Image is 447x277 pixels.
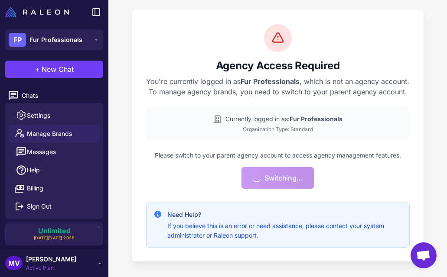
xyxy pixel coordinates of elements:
[411,242,437,268] div: Open chat
[29,35,82,45] span: Fur Professionals
[34,235,75,241] span: [DATE][DATE] 2025
[27,202,52,211] span: Sign Out
[146,59,410,73] h2: Agency Access Required
[35,64,40,74] span: +
[290,115,343,122] strong: Fur Professionals
[27,147,56,157] span: Messages
[3,87,105,105] a: Chats
[167,210,402,219] h4: Need Help?
[27,165,40,175] span: Help
[9,161,100,179] a: Help
[27,184,43,193] span: Billing
[22,91,98,100] span: Chats
[146,76,410,97] p: You're currently logged in as , which is not an agency account. To manage agency brands, you need...
[146,151,410,160] p: Please switch to your parent agency account to access agency management features.
[26,254,76,264] span: [PERSON_NAME]
[241,77,300,86] strong: Fur Professionals
[5,256,23,270] div: MV
[9,143,100,161] button: Messages
[5,61,103,78] button: +New Chat
[167,221,402,240] p: If you believe this is an error or need assistance, please contact your system administrator or R...
[38,227,71,234] span: Unlimited
[26,264,76,272] span: Active Plan
[27,111,50,120] span: Settings
[9,197,100,216] button: Sign Out
[241,167,313,189] button: Switching...
[5,7,69,17] img: Raleon Logo
[42,64,74,74] span: New Chat
[5,29,103,50] button: FPFur Professionals
[9,33,26,47] div: FP
[5,7,72,17] a: Raleon Logo
[27,129,72,138] span: Manage Brands
[153,126,403,133] div: Organization Type: Standard
[225,114,343,124] span: Currently logged in as:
